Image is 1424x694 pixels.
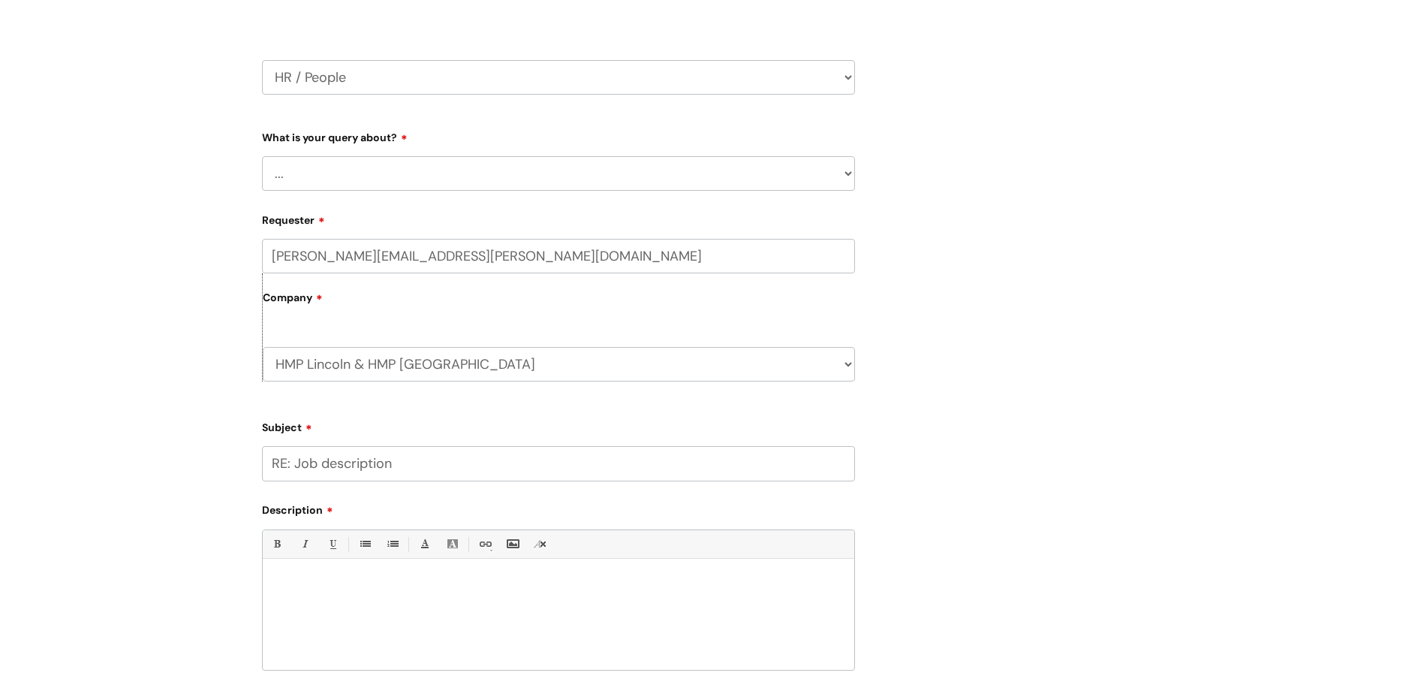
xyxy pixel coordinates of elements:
[355,535,374,554] a: • Unordered List (Ctrl-Shift-7)
[263,286,855,320] label: Company
[267,535,286,554] a: Bold (Ctrl-B)
[262,126,855,144] label: What is your query about?
[262,209,855,227] label: Requester
[415,535,434,554] a: Font Color
[262,416,855,434] label: Subject
[262,239,855,273] input: Email
[295,535,314,554] a: Italic (Ctrl-I)
[383,535,402,554] a: 1. Ordered List (Ctrl-Shift-8)
[323,535,342,554] a: Underline(Ctrl-U)
[443,535,462,554] a: Back Color
[531,535,549,554] a: Remove formatting (Ctrl-\)
[475,535,494,554] a: Link
[262,499,855,517] label: Description
[503,535,522,554] a: Insert Image...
